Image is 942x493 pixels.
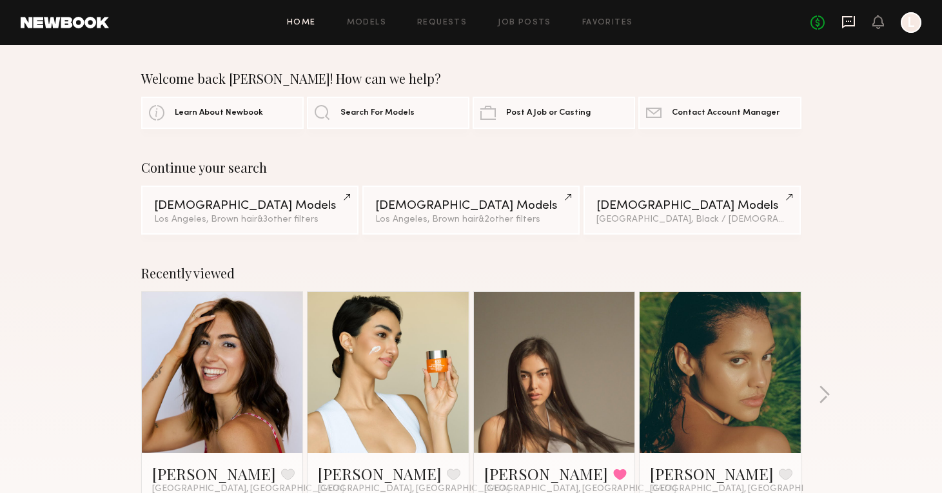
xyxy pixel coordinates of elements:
a: [PERSON_NAME] [318,463,442,484]
a: L [901,12,921,33]
a: Search For Models [307,97,469,129]
a: [PERSON_NAME] [152,463,276,484]
a: Contact Account Manager [638,97,801,129]
a: [DEMOGRAPHIC_DATA] ModelsLos Angeles, Brown hair&2other filters [362,186,580,235]
a: Learn About Newbook [141,97,304,129]
a: Favorites [582,19,633,27]
div: [DEMOGRAPHIC_DATA] Models [154,200,346,212]
div: Welcome back [PERSON_NAME]! How can we help? [141,71,801,86]
a: Models [347,19,386,27]
div: [GEOGRAPHIC_DATA], Black / [DEMOGRAPHIC_DATA] [596,215,788,224]
span: Contact Account Manager [672,109,780,117]
span: Search For Models [340,109,415,117]
div: [DEMOGRAPHIC_DATA] Models [375,200,567,212]
a: [PERSON_NAME] [484,463,608,484]
div: Continue your search [141,160,801,175]
span: Learn About Newbook [175,109,263,117]
a: Home [287,19,316,27]
a: Post A Job or Casting [473,97,635,129]
div: [DEMOGRAPHIC_DATA] Models [596,200,788,212]
a: [DEMOGRAPHIC_DATA] Models[GEOGRAPHIC_DATA], Black / [DEMOGRAPHIC_DATA] [584,186,801,235]
span: & 2 other filter s [478,215,540,224]
a: Requests [417,19,467,27]
div: Recently viewed [141,266,801,281]
span: Post A Job or Casting [506,109,591,117]
span: & 3 other filter s [257,215,319,224]
a: [DEMOGRAPHIC_DATA] ModelsLos Angeles, Brown hair&3other filters [141,186,358,235]
div: Los Angeles, Brown hair [154,215,346,224]
a: Job Posts [498,19,551,27]
div: Los Angeles, Brown hair [375,215,567,224]
a: [PERSON_NAME] [650,463,774,484]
